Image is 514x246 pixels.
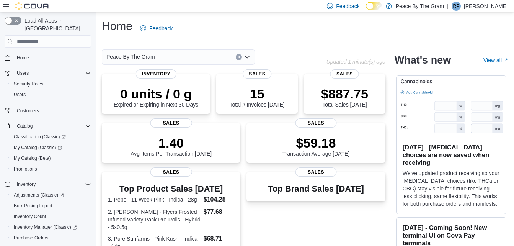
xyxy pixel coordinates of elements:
span: Classification (Classic) [14,134,66,140]
span: Sales [150,167,192,177]
p: $59.18 [282,135,350,151]
span: Load All Apps in [GEOGRAPHIC_DATA] [21,17,91,32]
span: Users [14,69,91,78]
h1: Home [102,18,132,34]
div: Rob Pranger [452,2,461,11]
span: Inventory Count [14,213,46,220]
span: My Catalog (Beta) [14,155,51,161]
p: Updated 1 minute(s) ago [326,59,385,65]
span: Feedback [336,2,359,10]
p: [PERSON_NAME] [464,2,508,11]
a: My Catalog (Classic) [11,143,65,152]
button: Bulk Pricing Import [8,200,94,211]
a: Users [11,90,29,99]
button: Catalog [2,121,94,131]
span: Users [17,70,29,76]
span: Customers [17,108,39,114]
span: Catalog [17,123,33,129]
div: Total Sales [DATE] [321,86,368,108]
a: Classification (Classic) [8,131,94,142]
dd: $68.71 [204,234,235,243]
button: Purchase Orders [8,233,94,243]
span: Home [17,55,29,61]
p: We've updated product receiving so your [MEDICAL_DATA] choices (like THCa or CBG) stay visible fo... [403,169,500,208]
span: Classification (Classic) [11,132,91,141]
dd: $77.68 [204,207,235,216]
button: Catalog [14,121,36,131]
span: Inventory [135,69,176,79]
a: My Catalog (Classic) [8,142,94,153]
a: Security Roles [11,79,46,89]
svg: External link [503,58,508,63]
span: Adjustments (Classic) [11,190,91,200]
a: Home [14,53,32,62]
div: Transaction Average [DATE] [282,135,350,157]
a: View allExternal link [483,57,508,63]
span: RP [453,2,460,11]
a: Classification (Classic) [11,132,69,141]
button: Users [14,69,32,78]
button: Inventory Count [8,211,94,222]
span: Inventory Count [11,212,91,221]
h3: Top Product Sales [DATE] [108,184,234,194]
button: My Catalog (Beta) [8,153,94,164]
span: Sales [295,118,337,128]
div: Avg Items Per Transaction [DATE] [131,135,212,157]
button: Users [8,89,94,100]
span: Bulk Pricing Import [11,201,91,210]
span: Promotions [14,166,37,172]
a: Customers [14,106,42,115]
a: Feedback [137,21,176,36]
h3: [DATE] - [MEDICAL_DATA] choices are now saved when receiving [403,143,500,166]
span: Bulk Pricing Import [14,203,52,209]
div: Expired or Expiring in Next 30 Days [114,86,198,108]
span: Inventory Manager (Classic) [14,224,77,230]
button: Inventory [14,180,39,189]
h3: Top Brand Sales [DATE] [268,184,364,194]
span: Users [14,92,26,98]
a: My Catalog (Beta) [11,154,54,163]
span: Adjustments (Classic) [14,192,64,198]
input: Dark Mode [366,2,382,10]
span: Catalog [14,121,91,131]
span: Peace By The Gram [106,52,155,61]
dt: 2. [PERSON_NAME] - Flyers Frosted Infused Variety Pack Pre-Rolls - Hybrid - 5x0.5g [108,208,201,231]
span: Feedback [149,25,173,32]
span: My Catalog (Beta) [11,154,91,163]
button: Inventory [2,179,94,190]
button: Open list of options [244,54,250,60]
p: | [447,2,449,11]
span: Inventory [17,181,36,187]
p: 1.40 [131,135,212,151]
span: Security Roles [14,81,43,87]
p: 15 [230,86,285,102]
a: Inventory Manager (Classic) [8,222,94,233]
button: Clear input [236,54,242,60]
span: Users [11,90,91,99]
span: Sales [243,69,271,79]
a: Adjustments (Classic) [8,190,94,200]
span: Sales [295,167,337,177]
a: Promotions [11,164,40,174]
span: Inventory [14,180,91,189]
p: $887.75 [321,86,368,102]
a: Adjustments (Classic) [11,190,67,200]
span: Promotions [11,164,91,174]
span: Customers [14,105,91,115]
dd: $104.25 [204,195,235,204]
h2: What's new [395,54,451,66]
button: Security Roles [8,79,94,89]
button: Home [2,52,94,63]
button: Customers [2,105,94,116]
span: Home [14,53,91,62]
a: Purchase Orders [11,233,52,243]
span: My Catalog (Classic) [11,143,91,152]
dt: 1. Pepe - 11 Week Pink - Indica - 28g [108,196,201,203]
button: Promotions [8,164,94,174]
p: 0 units / 0 g [114,86,198,102]
span: Purchase Orders [11,233,91,243]
span: Security Roles [11,79,91,89]
p: Peace By The Gram [396,2,444,11]
a: Bulk Pricing Import [11,201,55,210]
